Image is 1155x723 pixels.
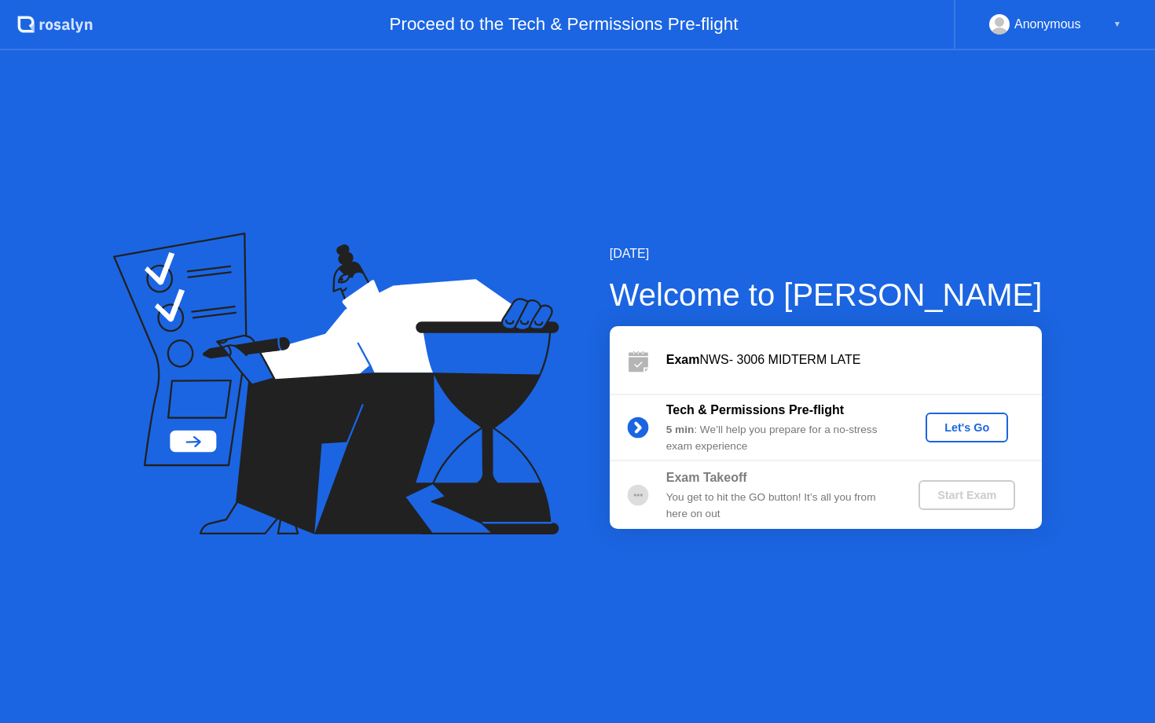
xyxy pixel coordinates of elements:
[666,350,1042,369] div: NWS- 3006 MIDTERM LATE
[666,424,695,435] b: 5 min
[1014,14,1081,35] div: Anonymous
[666,422,893,454] div: : We’ll help you prepare for a no-stress exam experience
[932,421,1002,434] div: Let's Go
[666,403,844,417] b: Tech & Permissions Pre-flight
[666,471,747,484] b: Exam Takeoff
[666,490,893,522] div: You get to hit the GO button! It’s all you from here on out
[1113,14,1121,35] div: ▼
[610,271,1043,318] div: Welcome to [PERSON_NAME]
[925,489,1009,501] div: Start Exam
[666,353,700,366] b: Exam
[610,244,1043,263] div: [DATE]
[918,480,1015,510] button: Start Exam
[926,413,1008,442] button: Let's Go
